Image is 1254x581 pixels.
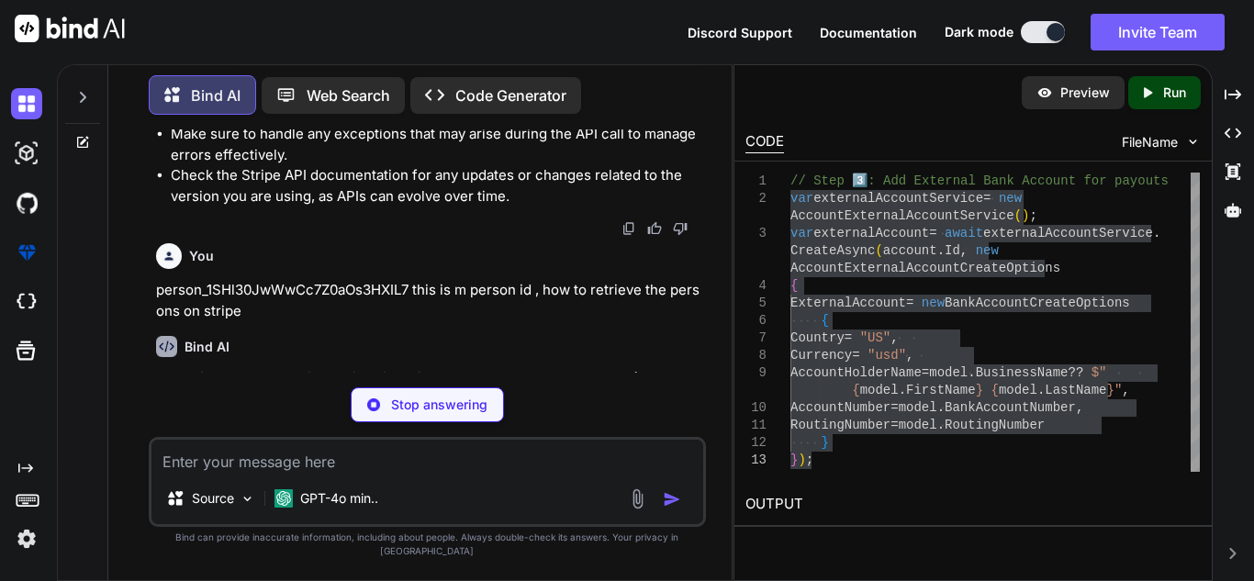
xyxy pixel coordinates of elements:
[976,243,999,258] span: new
[1163,84,1186,102] p: Run
[899,400,937,415] span: model
[1022,208,1029,223] span: )
[156,368,702,430] p: To retrieve a person using their ID in Stripe, you can use the class provided by the Stripe .NET ...
[890,400,898,415] span: =
[822,313,829,328] span: {
[813,226,929,240] span: externalAccount
[906,383,976,397] span: FirstName
[647,221,662,236] img: like
[790,226,813,240] span: var
[883,243,937,258] span: account
[906,296,913,310] span: =
[627,488,648,509] img: attachment
[860,383,899,397] span: model
[673,221,688,236] img: dislike
[945,296,1130,310] span: BankAccountCreateOptions
[790,261,1060,275] span: AccountExternalAccountCreateOptions
[688,23,792,42] button: Discord Support
[240,491,255,507] img: Pick Models
[820,23,917,42] button: Documentation
[189,247,214,265] h6: You
[171,165,702,207] li: Check the Stripe API documentation for any updates or changes related to the version you are usin...
[745,131,784,153] div: CODE
[999,383,1037,397] span: model
[899,383,906,397] span: .
[734,483,1212,526] h2: OUTPUT
[976,365,1069,380] span: BusinessName
[745,277,767,295] div: 4
[899,418,937,432] span: model
[976,383,999,397] span: } {
[790,243,875,258] span: CreateAsync
[945,418,1045,432] span: RoutingNumber
[983,226,1153,240] span: externalAccountService
[1107,383,1123,397] span: }"
[1069,365,1084,380] span: ??
[171,124,702,165] li: Make sure to handle any exceptions that may arise during the API call to manage errors effectively.
[868,348,906,363] span: "usd"
[937,400,945,415] span: .
[906,348,913,363] span: ,
[1185,134,1201,150] img: chevron down
[745,399,767,417] div: 10
[1036,84,1053,101] img: preview
[745,347,767,364] div: 8
[745,190,767,207] div: 2
[929,365,968,380] span: model
[1092,365,1107,380] span: $"
[790,418,890,432] span: RoutingNumber
[798,453,805,467] span: )
[890,330,898,345] span: ,
[663,490,681,508] img: icon
[1076,400,1083,415] span: ,
[968,365,975,380] span: .
[11,187,42,218] img: githubDark
[860,330,891,345] span: "US"
[790,296,906,310] span: ExternalAccount
[937,418,945,432] span: .
[391,396,487,414] p: Stop answering
[845,330,852,345] span: =
[11,286,42,318] img: cloudideIcon
[15,15,125,42] img: Bind AI
[1014,208,1022,223] span: (
[790,173,1169,188] span: // Step 3️⃣: Add External Bank Account for payouts
[822,435,829,450] span: }
[621,221,636,236] img: copy
[790,348,852,363] span: Currency
[549,369,656,387] code: PersonService
[274,489,293,508] img: GPT-4o mini
[1091,14,1225,50] button: Invite Team
[999,191,1022,206] span: new
[11,237,42,268] img: premium
[156,280,702,321] p: person_1SHl30JwWwCc7Z0aOs3HXIL7 this is m person id , how to retrieve the persons on stripe
[937,243,945,258] span: .
[806,453,813,467] span: ;
[745,364,767,382] div: 9
[745,173,767,190] div: 1
[790,278,798,293] span: {
[945,23,1013,41] span: Dark mode
[922,296,945,310] span: new
[922,365,929,380] span: =
[890,418,898,432] span: =
[820,25,917,40] span: Documentation
[1045,383,1106,397] span: LastName
[745,452,767,469] div: 13
[945,226,983,240] span: await
[945,243,960,258] span: Id
[813,191,983,206] span: externalAccountService
[983,191,991,206] span: =
[745,312,767,330] div: 6
[1060,84,1110,102] p: Preview
[790,191,813,206] span: var
[852,348,859,363] span: =
[745,330,767,347] div: 7
[11,88,42,119] img: darkChat
[790,208,1014,223] span: AccountExternalAccountService
[11,138,42,169] img: darkAi-studio
[745,417,767,434] div: 11
[1037,383,1045,397] span: .
[945,400,1076,415] span: BankAccountNumber
[11,523,42,554] img: settings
